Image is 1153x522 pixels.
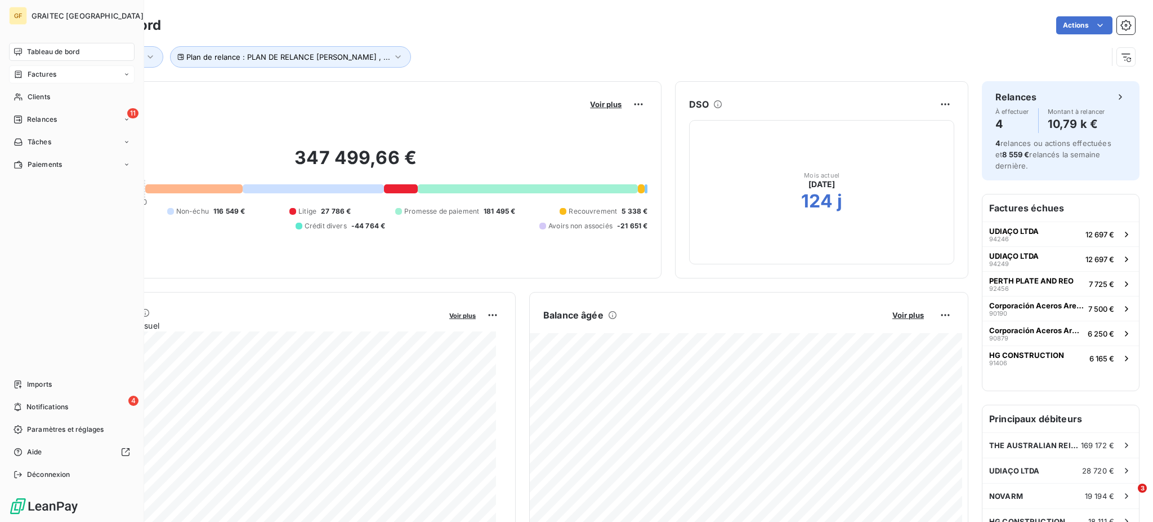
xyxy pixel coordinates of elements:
[989,492,1023,501] span: NOVARM
[989,276,1074,285] span: PERTH PLATE AND REO
[9,443,135,461] a: Aide
[982,246,1139,271] button: UDIAÇO LTDA9424912 697 €
[1089,354,1114,363] span: 6 165 €
[28,69,56,79] span: Factures
[982,194,1139,222] h6: Factures échues
[449,312,476,320] span: Voir plus
[590,100,622,109] span: Voir plus
[989,285,1009,292] span: 92456
[982,405,1139,432] h6: Principaux débiteurs
[1082,466,1114,475] span: 28 720 €
[543,308,604,322] h6: Balance âgée
[1081,441,1114,450] span: 169 172 €
[213,206,245,216] span: 116 549 €
[298,206,316,216] span: Litige
[186,52,390,61] span: Plan de relance : PLAN DE RELANCE [PERSON_NAME] , ...
[27,470,70,480] span: Déconnexion
[128,396,138,406] span: 4
[889,310,927,320] button: Voir plus
[27,47,79,57] span: Tableau de bord
[27,424,104,435] span: Paramètres et réglages
[587,99,625,109] button: Voir plus
[995,90,1036,104] h6: Relances
[1089,280,1114,289] span: 7 725 €
[1088,329,1114,338] span: 6 250 €
[989,227,1039,236] span: UDIAÇO LTDA
[321,206,351,216] span: 27 786 €
[892,311,924,320] span: Voir plus
[622,206,647,216] span: 5 338 €
[995,139,1111,170] span: relances ou actions effectuées et relancés la semaine dernière.
[804,172,839,179] span: Mois actuel
[989,466,1040,475] span: UDIAÇO LTDA
[1085,230,1114,239] span: 12 697 €
[995,108,1029,115] span: À effectuer
[1138,484,1147,493] span: 3
[982,321,1139,346] button: Corporación Aceros Arequipa SA908796 250 €
[9,7,27,25] div: GF
[1002,150,1029,159] span: 8 559 €
[28,92,50,102] span: Clients
[9,497,79,515] img: Logo LeanPay
[1088,304,1114,313] span: 7 500 €
[446,310,479,320] button: Voir plus
[64,147,647,180] h2: 347 499,66 €
[989,351,1064,360] span: HG CONSTRUCTION
[989,236,1009,242] span: 94246
[548,221,613,231] span: Avoirs non associés
[989,301,1084,310] span: Corporación Aceros Arequipa SA
[27,379,52,390] span: Imports
[982,271,1139,296] button: PERTH PLATE AND REO924567 725 €
[995,115,1029,133] h4: 4
[982,346,1139,370] button: HG CONSTRUCTION914066 165 €
[64,320,441,331] span: Chiffre d'affaires mensuel
[995,139,1000,148] span: 4
[404,206,479,216] span: Promesse de paiement
[176,206,209,216] span: Non-échu
[801,190,833,213] h2: 124
[1115,484,1142,511] iframe: Intercom live chat
[989,260,1009,267] span: 94249
[982,222,1139,246] button: UDIAÇO LTDA9424612 697 €
[989,326,1083,335] span: Corporación Aceros Arequipa SA
[27,114,57,125] span: Relances
[1085,492,1114,501] span: 19 194 €
[28,160,62,170] span: Paiements
[989,360,1007,366] span: 91406
[305,221,347,231] span: Crédit divers
[989,335,1008,342] span: 90879
[26,402,68,412] span: Notifications
[170,46,411,68] button: Plan de relance : PLAN DE RELANCE [PERSON_NAME] , ...
[982,296,1139,321] button: Corporación Aceros Arequipa SA901907 500 €
[127,108,138,118] span: 11
[989,441,1081,450] span: THE AUSTRALIAN REINFORCING COMPANY
[484,206,515,216] span: 181 495 €
[1048,115,1105,133] h4: 10,79 k €
[837,190,842,213] h2: j
[689,98,708,111] h6: DSO
[989,310,1007,317] span: 90190
[1056,16,1112,34] button: Actions
[989,251,1039,260] span: UDIAÇO LTDA
[28,137,51,147] span: Tâches
[808,179,835,190] span: [DATE]
[27,447,42,457] span: Aide
[351,221,385,231] span: -44 764 €
[142,197,147,206] span: 0
[569,206,617,216] span: Recouvrement
[32,11,144,20] span: GRAITEC [GEOGRAPHIC_DATA]
[617,221,647,231] span: -21 651 €
[1048,108,1105,115] span: Montant à relancer
[1085,255,1114,264] span: 12 697 €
